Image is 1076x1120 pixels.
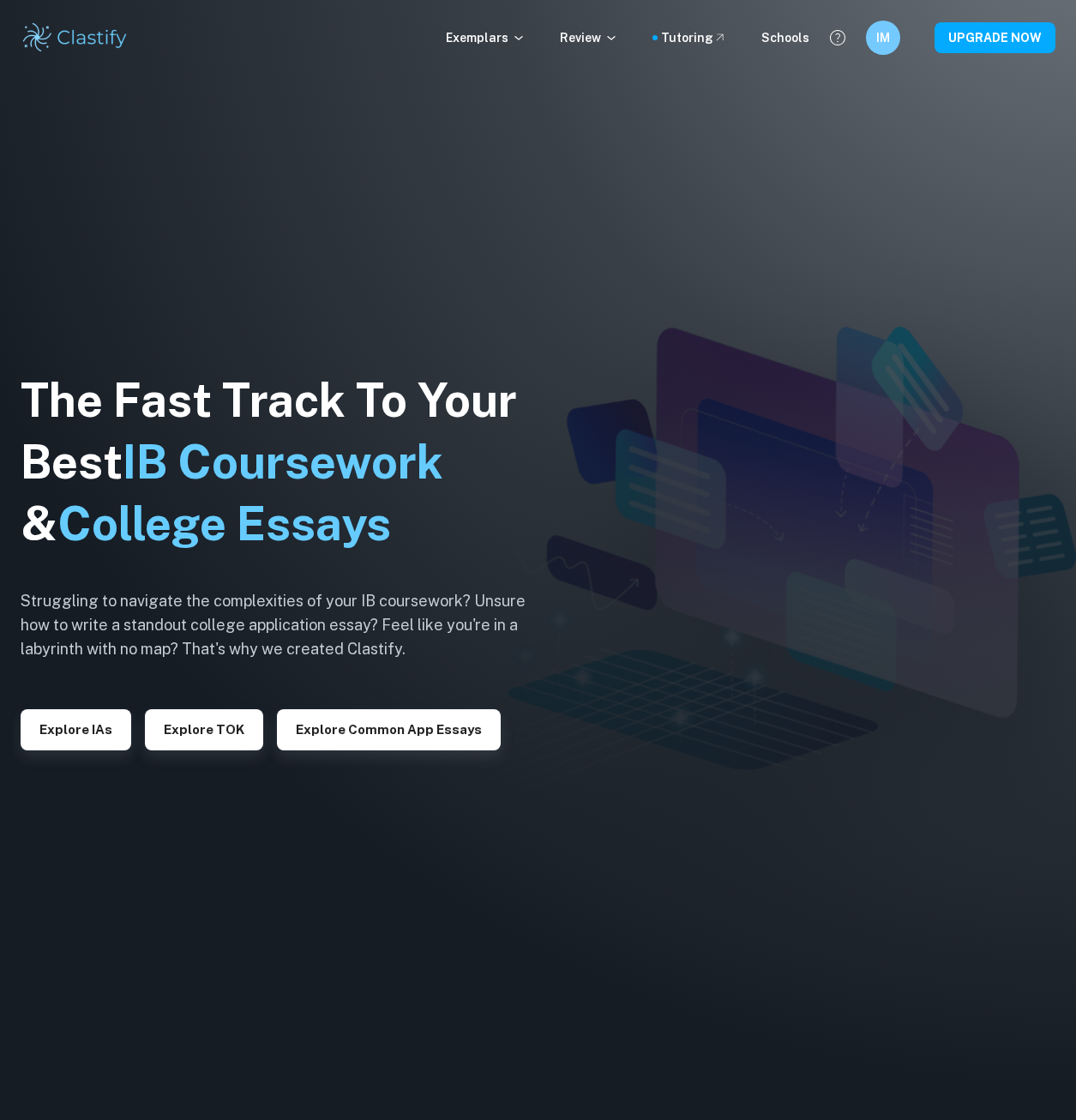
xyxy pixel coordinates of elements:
img: Clastify logo [21,21,129,55]
p: Exemplars [446,28,526,47]
a: Explore IAs [21,720,131,737]
button: Explore Common App essays [277,709,501,750]
button: Explore TOK [145,709,263,750]
a: Schools [761,28,809,47]
button: Help and Feedback [823,23,852,52]
button: UPGRADE NOW [935,22,1055,53]
a: Tutoring [661,28,727,47]
a: Explore TOK [145,720,263,737]
a: Explore Common App essays [277,720,501,737]
span: IB Coursework [123,435,443,489]
h1: The Fast Track To Your Best & [21,370,552,555]
p: Review [560,28,618,47]
h6: Struggling to navigate the complexities of your IB coursework? Unsure how to write a standout col... [21,589,552,661]
button: IM [866,21,900,55]
h6: IM [874,28,893,47]
button: Explore IAs [21,709,131,750]
span: College Essays [57,497,391,551]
